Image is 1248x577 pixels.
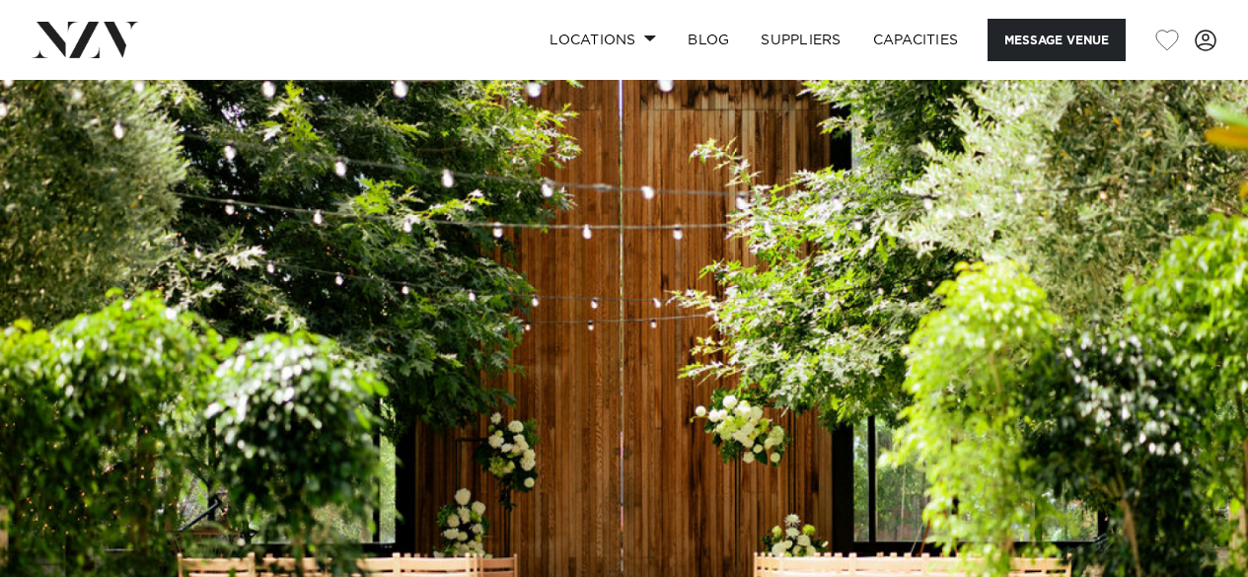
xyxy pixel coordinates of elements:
[988,19,1126,61] button: Message Venue
[857,19,975,61] a: Capacities
[745,19,856,61] a: SUPPLIERS
[672,19,745,61] a: BLOG
[534,19,672,61] a: Locations
[32,22,139,57] img: nzv-logo.png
